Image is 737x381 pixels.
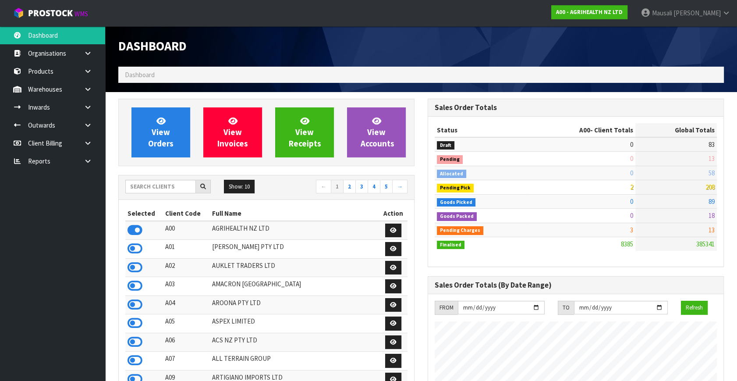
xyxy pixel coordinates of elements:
span: A00 [579,126,590,134]
a: 3 [355,180,368,194]
span: 0 [630,154,633,163]
div: TO [558,301,574,315]
span: View Accounts [361,116,394,149]
th: Global Totals [635,123,717,137]
button: Show: 10 [224,180,255,194]
span: Dashboard [125,71,155,79]
span: View Invoices [217,116,248,149]
span: 0 [630,169,633,177]
span: 0 [630,197,633,206]
td: [PERSON_NAME] PTY LTD [210,240,379,259]
span: Mausali [652,9,672,17]
td: AROONA PTY LTD [210,296,379,314]
td: ASPEX LIMITED [210,314,379,333]
h3: Sales Order Totals (By Date Range) [435,281,717,289]
a: ViewOrders [131,107,190,157]
h3: Sales Order Totals [435,103,717,112]
a: 1 [331,180,344,194]
td: A02 [163,258,210,277]
a: 5 [380,180,393,194]
a: ← [316,180,331,194]
span: Allocated [437,170,466,178]
th: Action [379,207,407,221]
a: ViewInvoices [203,107,262,157]
td: ACS NZ PTY LTD [210,333,379,352]
span: 13 [709,154,715,163]
span: 385341 [696,240,715,248]
span: 0 [630,211,633,220]
span: Goods Packed [437,212,477,221]
a: 2 [343,180,356,194]
input: Search clients [125,180,196,193]
a: ViewReceipts [275,107,334,157]
span: 83 [709,140,715,149]
span: 3 [630,226,633,234]
a: A00 - AGRIHEALTH NZ LTD [551,5,627,19]
td: A03 [163,277,210,296]
span: Pending [437,155,463,164]
td: AMACRON [GEOGRAPHIC_DATA] [210,277,379,296]
span: View Orders [148,116,174,149]
td: A07 [163,352,210,370]
a: 4 [368,180,380,194]
span: 58 [709,169,715,177]
span: ProStock [28,7,73,19]
img: cube-alt.png [13,7,24,18]
th: Full Name [210,207,379,221]
button: Refresh [681,301,708,315]
th: Client Code [163,207,210,221]
td: A04 [163,296,210,314]
td: ALL TERRAIN GROUP [210,352,379,370]
td: AGRIHEALTH NZ LTD [210,221,379,240]
span: Pending Charges [437,226,483,235]
td: AUKLET TRADERS LTD [210,258,379,277]
td: A06 [163,333,210,352]
a: → [392,180,407,194]
span: 2 [630,183,633,191]
span: Pending Pick [437,184,474,192]
strong: A00 - AGRIHEALTH NZ LTD [556,8,623,16]
span: Dashboard [118,38,187,54]
span: 89 [709,197,715,206]
span: [PERSON_NAME] [673,9,721,17]
a: ViewAccounts [347,107,406,157]
span: View Receipts [289,116,321,149]
span: 8385 [621,240,633,248]
td: A05 [163,314,210,333]
span: 208 [705,183,715,191]
span: Goods Picked [437,198,475,207]
div: FROM [435,301,458,315]
td: A00 [163,221,210,240]
span: 18 [709,211,715,220]
span: Draft [437,141,454,150]
th: - Client Totals [528,123,635,137]
th: Status [435,123,528,137]
span: 0 [630,140,633,149]
span: Finalised [437,241,464,249]
td: A01 [163,240,210,259]
span: 13 [709,226,715,234]
small: WMS [74,10,88,18]
th: Selected [125,207,163,221]
nav: Page navigation [273,180,407,195]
